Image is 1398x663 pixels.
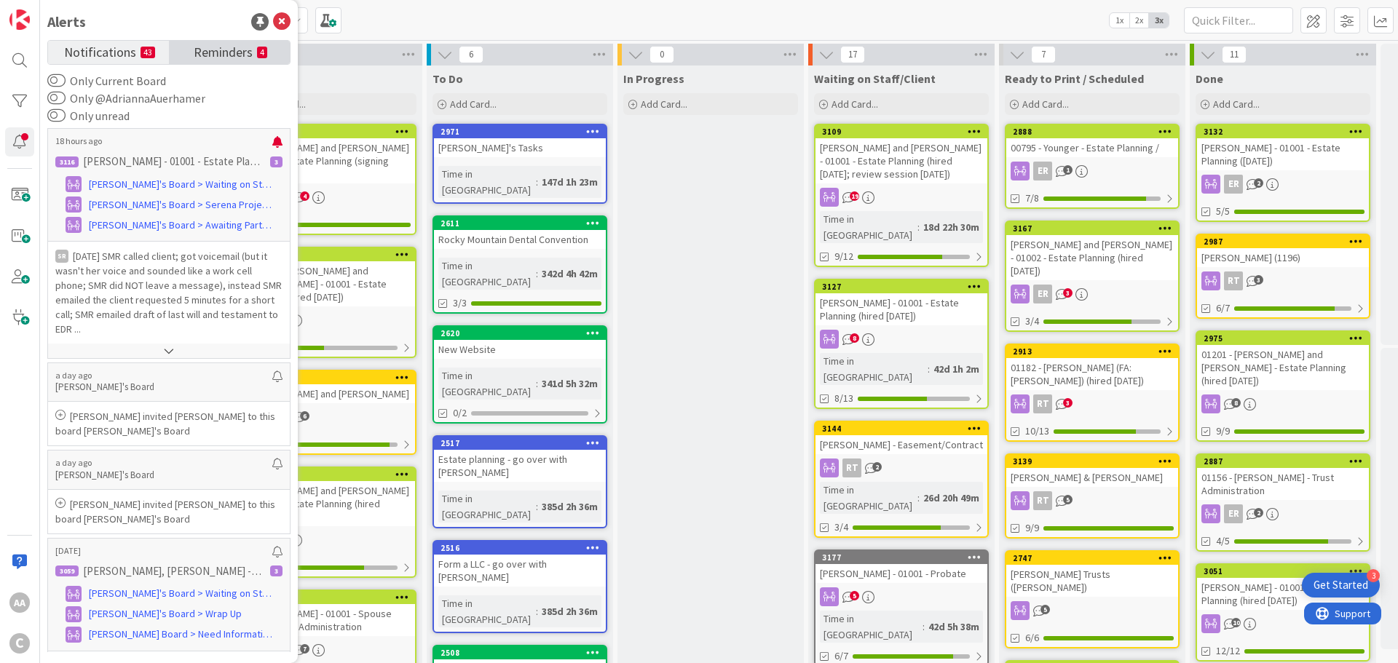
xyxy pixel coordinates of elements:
span: [PERSON_NAME]'s Board > Serena Projects [89,197,272,213]
div: [PERSON_NAME] - 01001 - Estate Planning ([DATE]) [1197,138,1369,170]
div: 3 [270,565,283,576]
div: 3943[PERSON_NAME] and [PERSON_NAME] - 01001 - Estate Planning (hired [DATE]) [243,468,415,526]
a: 2971[PERSON_NAME]'s TasksTime in [GEOGRAPHIC_DATA]:147d 1h 23m [433,124,607,204]
div: 3148 [243,371,415,384]
div: 3148 [250,373,415,383]
div: 3961 [243,248,415,261]
div: 3 [270,156,283,167]
span: 1 [1063,165,1073,175]
span: : [923,619,925,635]
span: 3 [1063,288,1073,298]
a: 2516Form a LLC - go over with [PERSON_NAME]Time in [GEOGRAPHIC_DATA]:385d 2h 36m [433,540,607,633]
div: 3961 [250,250,415,260]
span: 7 [1031,46,1056,63]
span: 2 [872,462,882,472]
div: 2747[PERSON_NAME] Trusts ([PERSON_NAME]) [1006,552,1178,597]
span: 4 [300,191,309,201]
div: 3943 [250,469,415,480]
div: 2987 [1204,237,1369,247]
div: 2620New Website [434,327,606,359]
span: 3x [1149,13,1169,28]
div: 385d 2h 36m [538,603,601,619]
span: 3 [1063,398,1073,408]
span: : [536,174,538,190]
div: 2517 [441,438,606,448]
div: 2888 [1006,125,1178,138]
span: To Do [433,71,463,86]
a: 3148[PERSON_NAME] and [PERSON_NAME]RT12/13 [242,370,416,455]
span: 9/9 [1025,520,1039,536]
div: 288701156 - [PERSON_NAME] - Trust Administration [1197,455,1369,500]
a: 3051[PERSON_NAME] - 01001 - Estate Planning (hired [DATE])12/12 [1196,563,1370,662]
p: a day ago [55,458,272,468]
a: 2611Rocky Mountain Dental ConventionTime in [GEOGRAPHIC_DATA]:342d 4h 42m3/3 [433,215,607,314]
p: [DATE] [55,546,272,556]
span: : [536,499,538,515]
span: 8 [850,333,859,343]
div: 2888 [1013,127,1178,137]
div: 2611 [441,218,606,229]
div: [PERSON_NAME] and [PERSON_NAME] - 01002 - Estate Planning (hired [DATE]) [1006,235,1178,280]
span: 6 [300,411,309,421]
div: ER [1197,504,1369,523]
div: 3961Shake, [PERSON_NAME] and [PERSON_NAME] - 01001 - Estate Planning (hired [DATE]) [243,248,415,306]
span: [PERSON_NAME]'s Board > Waiting on Staff/Client [89,586,272,601]
div: [PERSON_NAME] Trusts ([PERSON_NAME]) [1006,565,1178,597]
span: Add Card... [1213,98,1260,111]
span: Add Card... [641,98,687,111]
span: 2x [1129,13,1149,28]
a: [PERSON_NAME] Board > Need Information to Finish [55,626,283,643]
span: Notifications [64,41,136,61]
span: 3/3 [453,295,467,311]
span: 17 [840,46,865,63]
div: 2620 [434,327,606,340]
div: 18d 22h 30m [920,219,983,235]
div: 2987 [1197,235,1369,248]
div: Time in [GEOGRAPHIC_DATA] [438,595,536,627]
div: 42d 5h 38m [925,619,983,635]
div: Alerts [47,11,86,33]
span: 10/13 [1025,424,1049,439]
span: 7/8 [1025,191,1039,206]
div: 3109 [822,127,987,137]
span: 0/2 [453,405,467,421]
div: [PERSON_NAME] & [PERSON_NAME] [1006,468,1178,487]
input: Quick Filter... [1184,7,1293,33]
div: ER [1033,162,1052,180]
div: 3127 [815,280,987,293]
div: RT [1033,394,1052,413]
div: 3177[PERSON_NAME] - 01001 - Probate [815,551,987,583]
span: 3 [1254,275,1263,285]
a: 288701156 - [PERSON_NAME] - Trust AdministrationER4/5 [1196,453,1370,552]
span: Done [1196,71,1223,86]
div: Open Get Started checklist, remaining modules: 3 [1302,573,1380,598]
span: [PERSON_NAME] Board > Need Information to Finish [89,627,272,642]
div: 2887 [1197,455,1369,468]
span: 9/12 [834,249,853,264]
div: 2971 [434,125,606,138]
span: In Progress [623,71,684,86]
div: 2517Estate planning - go over with [PERSON_NAME] [434,437,606,482]
div: 3109 [815,125,987,138]
div: 2975 [1204,333,1369,344]
a: 2517Estate planning - go over with [PERSON_NAME]Time in [GEOGRAPHIC_DATA]:385d 2h 36m [433,435,607,528]
div: 385d 2h 36m [538,499,601,515]
div: 2971[PERSON_NAME]'s Tasks [434,125,606,157]
span: Support [31,2,66,20]
span: 6/6 [1025,630,1039,646]
span: : [536,603,538,619]
span: 6/7 [1216,301,1230,316]
span: 1x [1110,13,1129,28]
div: 2508 [434,646,606,659]
span: 19 [850,191,859,201]
div: ER [243,188,415,207]
span: : [928,361,930,377]
div: 3943 [243,468,415,481]
div: Time in [GEOGRAPHIC_DATA] [820,611,923,643]
div: 3177 [815,551,987,564]
div: ER [1224,175,1243,194]
div: Time in [GEOGRAPHIC_DATA] [438,368,536,400]
span: 5 [850,591,859,600]
div: 3947[PERSON_NAME] - 01001 - Spouse Post-Death Administration [243,591,415,636]
div: 2913 [1013,346,1178,357]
